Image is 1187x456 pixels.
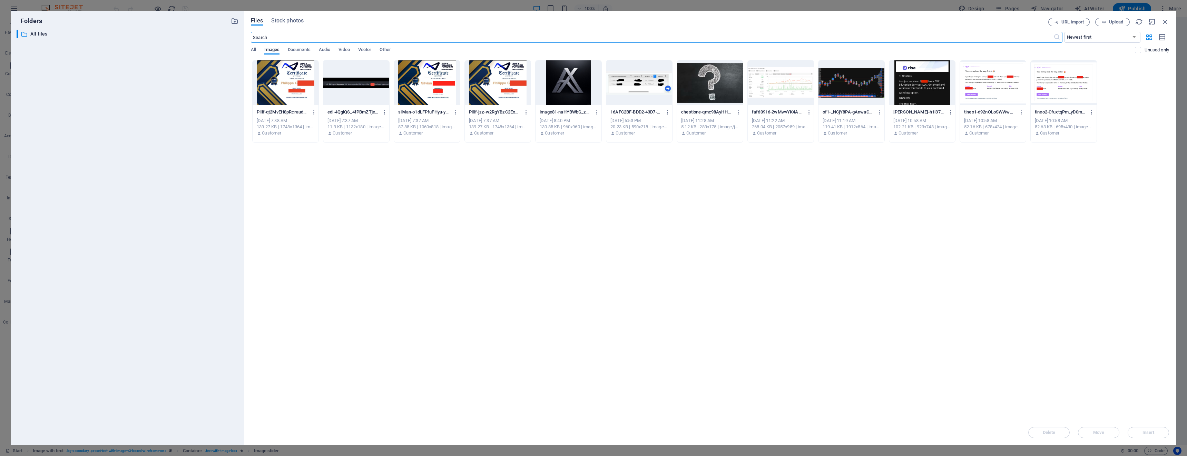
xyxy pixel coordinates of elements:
[681,109,732,115] p: chestione-qmc98AyHHa1r9tTynGQ20g.jpeg
[271,17,304,25] span: Stock photos
[231,17,238,25] i: Create new folder
[540,109,591,115] p: image81-naHYBWbG_zk_G1Ak2NaPvQ.jpg
[469,109,520,115] p: Pilif-jzz-w2RgYBzC2EoGPu0xWQ.jpeg
[823,109,874,115] p: of1-_NCjY8PA-gAnwaCpZSq-8w.png
[327,118,385,124] div: [DATE] 7:37 AM
[893,109,944,115] p: tineo-h1l37cbuCsdYZ1QzVqRdOw.jpeg
[1040,130,1059,136] p: Customer
[327,124,385,130] div: 11.9 KB | 1132x180 | image/jpeg
[1061,20,1084,24] span: URL import
[964,109,1015,115] p: tineo1-d92nOLoSWWwGwXHS5BBcZQ.png
[1135,18,1143,26] i: Reload
[752,109,803,115] p: faf60916-2wMwvYK4A_Lg86nHjNsxFA.png
[319,46,330,55] span: Audio
[288,46,311,55] span: Documents
[610,124,668,130] div: 20.23 KB | 590x218 | image/jpeg
[1035,124,1092,130] div: 52.63 KB | 695x430 | image/png
[1109,20,1123,24] span: Upload
[1145,47,1169,53] p: Displays only files that are not in use on the website. Files added during this session can still...
[380,46,391,55] span: Other
[823,118,880,124] div: [DATE] 11:19 AM
[757,130,776,136] p: Customer
[333,130,352,136] p: Customer
[1035,109,1086,115] p: tineo2-CfuxtqPm_yD0m8ksz7rEjw.png
[398,118,456,124] div: [DATE] 7:37 AM
[251,46,256,55] span: All
[403,130,423,136] p: Customer
[398,109,449,115] p: silvian-o1dLFPfuFHyu-yerPVk0SQ.jpeg
[610,118,668,124] div: [DATE] 5:53 PM
[752,118,810,124] div: [DATE] 11:22 AM
[610,109,661,115] p: 16AFC2BF-BDD2-43D7-BCBE-0908FAD5B9EB-P_MI_gMk9Y99MPghyn7Daw.jpeg
[893,118,951,124] div: [DATE] 10:58 AM
[540,124,597,130] div: 130.85 KB | 960x960 | image/jpeg
[1095,18,1130,26] button: Upload
[969,130,989,136] p: Customer
[469,124,527,130] div: 139.27 KB | 1748x1364 | image/jpeg
[1035,118,1092,124] div: [DATE] 10:58 AM
[339,46,350,55] span: Video
[358,46,372,55] span: Vector
[893,124,951,130] div: 102.21 KB | 923x748 | image/jpeg
[828,130,847,136] p: Customer
[469,118,527,124] div: [DATE] 7:37 AM
[823,124,880,130] div: 119.41 KB | 1912x864 | image/png
[1048,18,1090,26] button: URL import
[752,124,810,130] div: 268.04 KB | 2057x959 | image/png
[257,109,308,115] p: Pilif-qt2MvEH8pRcraudFyHu1PA.jpeg
[264,46,279,55] span: Images
[30,30,226,38] p: All files
[262,130,281,136] p: Customer
[681,124,739,130] div: 5.12 KB | 289x175 | image/jpeg
[474,130,493,136] p: Customer
[616,130,635,136] p: Customer
[686,130,706,136] p: Customer
[257,118,314,124] div: [DATE] 7:38 AM
[1148,18,1156,26] i: Minimize
[964,118,1022,124] div: [DATE] 10:58 AM
[540,118,597,124] div: [DATE] 8:40 PM
[545,130,564,136] p: Customer
[1161,18,1169,26] i: Close
[398,124,456,130] div: 87.85 KB | 1060x818 | image/jpeg
[251,17,263,25] span: Files
[899,130,918,136] p: Customer
[964,124,1022,130] div: 52.16 KB | 678x424 | image/png
[17,30,18,38] div: ​
[681,118,739,124] div: [DATE] 11:28 AM
[251,32,1053,43] input: Search
[327,109,379,115] p: edi-4QgiQS_4fPBmZTjehEyIwg.jpeg
[257,124,314,130] div: 139.27 KB | 1748x1364 | image/jpeg
[17,17,42,26] p: Folders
